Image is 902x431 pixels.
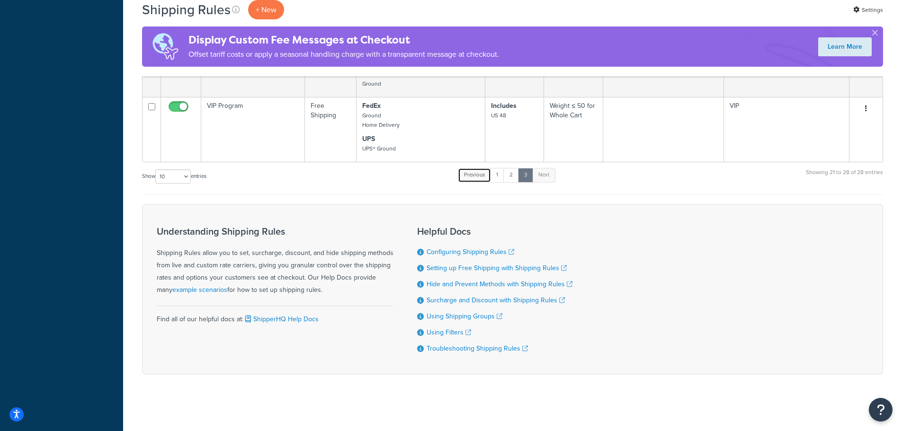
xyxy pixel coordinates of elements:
small: US 48 [491,111,506,120]
td: Free Shipping [305,97,356,162]
h1: Shipping Rules [142,0,231,19]
h3: Understanding Shipping Rules [157,226,393,237]
a: example scenarios [172,285,227,295]
a: Surcharge and Discount with Shipping Rules [427,295,565,305]
div: Showing 21 to 28 of 28 entries [806,167,883,187]
td: Weight ≤ 50 for Whole Cart [544,97,603,162]
a: Setting up Free Shipping with Shipping Rules [427,263,567,273]
a: Using Filters [427,327,471,337]
td: VIP [724,97,849,162]
a: Next [532,168,555,182]
h4: Display Custom Fee Messages at Checkout [188,32,499,48]
strong: FedEx [362,101,381,111]
img: duties-banner-06bc72dcb5fe05cb3f9472aba00be2ae8eb53ab6f0d8bb03d382ba314ac3c341.png [142,26,188,67]
small: Ground [362,79,381,88]
a: 2 [503,168,519,182]
a: 3 [518,168,533,182]
p: Offset tariff costs or apply a seasonal handling charge with a transparent message at checkout. [188,48,499,61]
a: ShipperHQ Help Docs [243,314,319,324]
a: Configuring Shipping Rules [427,247,514,257]
strong: UPS [362,134,375,144]
a: Learn More [818,37,872,56]
h3: Helpful Docs [417,226,572,237]
a: Troubleshooting Shipping Rules [427,343,528,353]
a: 1 [490,168,504,182]
div: Shipping Rules allow you to set, surcharge, discount, and hide shipping methods from live and cus... [157,226,393,296]
a: Hide and Prevent Methods with Shipping Rules [427,279,572,289]
label: Show entries [142,169,206,184]
small: Ground Home Delivery [362,111,400,129]
div: Find all of our helpful docs at: [157,306,393,325]
a: Previous [458,168,491,182]
button: Open Resource Center [869,398,893,422]
small: UPS® Ground [362,144,396,153]
td: VIP Program [201,97,305,162]
a: Settings [853,3,883,17]
select: Showentries [155,169,191,184]
a: Using Shipping Groups [427,311,502,321]
strong: Includes [491,101,517,111]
